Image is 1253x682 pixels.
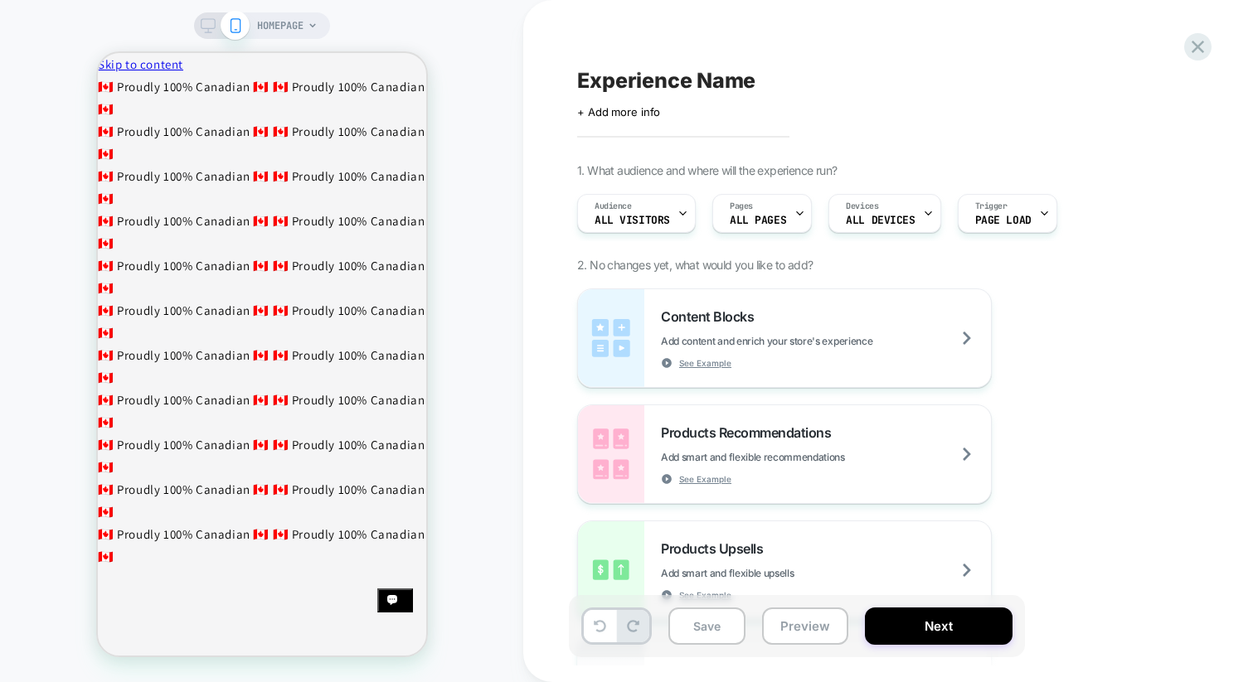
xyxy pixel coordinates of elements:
[975,201,1008,212] span: Trigger
[668,607,745,645] button: Save
[661,451,928,463] span: Add smart and flexible recommendations
[577,68,755,93] span: Experience Name
[577,258,813,272] span: 2. No changes yet, what would you like to add?
[661,540,771,557] span: Products Upsells
[661,567,877,579] span: Add smart and flexible upsells
[975,215,1032,226] span: Page Load
[595,215,670,226] span: All Visitors
[846,215,915,226] span: ALL DEVICES
[661,424,839,441] span: Products Recommendations
[661,335,955,347] span: Add content and enrich your store's experience
[661,308,762,325] span: Content Blocks
[846,201,878,212] span: Devices
[279,535,315,589] inbox-online-store-chat: Shopify online store chat
[257,12,304,39] span: HOMEPAGE
[762,607,848,645] button: Preview
[730,201,753,212] span: Pages
[595,201,632,212] span: Audience
[679,473,731,485] span: See Example
[679,589,731,601] span: See Example
[577,163,837,177] span: 1. What audience and where will the experience run?
[865,607,1013,645] button: Next
[730,215,786,226] span: ALL PAGES
[577,105,660,119] span: + Add more info
[679,357,731,369] span: See Example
